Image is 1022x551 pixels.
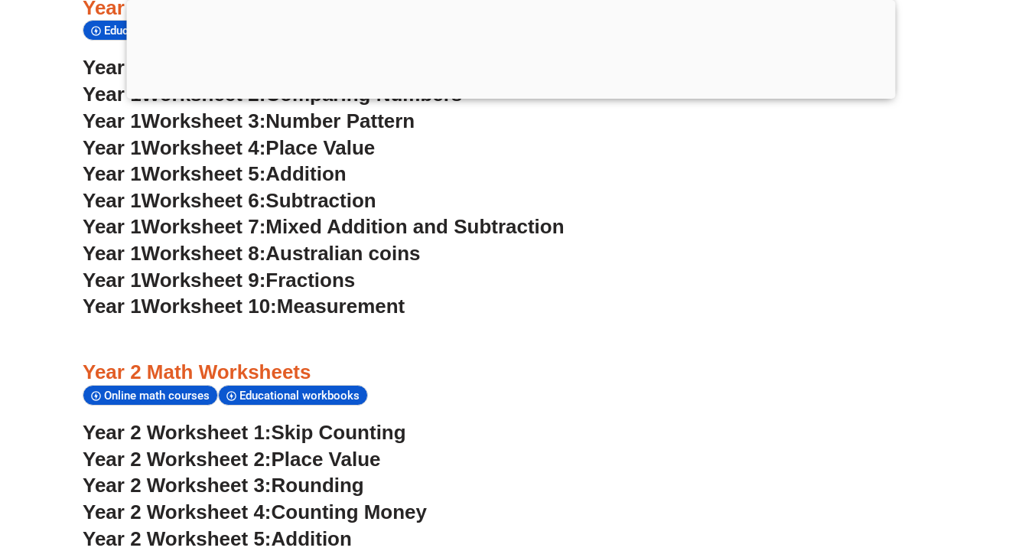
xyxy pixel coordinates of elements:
[83,20,233,41] div: Educational workbooks
[83,500,427,523] a: Year 2 Worksheet 4:Counting Money
[272,500,428,523] span: Counting Money
[83,527,272,550] span: Year 2 Worksheet 5:
[83,215,565,238] a: Year 1Worksheet 7:Mixed Addition and Subtraction
[218,385,368,406] div: Educational workbooks
[272,448,381,471] span: Place Value
[83,448,272,471] span: Year 2 Worksheet 2:
[83,527,352,550] a: Year 2 Worksheet 5:Addition
[83,500,272,523] span: Year 2 Worksheet 4:
[272,474,364,497] span: Rounding
[265,269,355,292] span: Fractions
[104,389,214,403] span: Online math courses
[83,242,420,265] a: Year 1Worksheet 8:Australian coins
[104,24,229,37] span: Educational workbooks
[142,295,277,318] span: Worksheet 10:
[83,385,218,406] div: Online math courses
[83,189,376,212] a: Year 1Worksheet 6:Subtraction
[142,136,266,159] span: Worksheet 4:
[142,162,266,185] span: Worksheet 5:
[142,189,266,212] span: Worksheet 6:
[265,242,420,265] span: Australian coins
[83,56,408,79] a: Year 1Worksheet 1:Number Words
[272,421,406,444] span: Skip Counting
[83,421,406,444] a: Year 2 Worksheet 1:Skip Counting
[83,474,272,497] span: Year 2 Worksheet 3:
[265,215,564,238] span: Mixed Addition and Subtraction
[265,162,346,185] span: Addition
[142,83,266,106] span: Worksheet 2:
[83,162,347,185] a: Year 1Worksheet 5:Addition
[272,527,352,550] span: Addition
[239,389,364,403] span: Educational workbooks
[265,109,415,132] span: Number Pattern
[83,136,375,159] a: Year 1Worksheet 4:Place Value
[83,421,272,444] span: Year 2 Worksheet 1:
[265,83,462,106] span: Comparing Numbers
[83,83,462,106] a: Year 1Worksheet 2:Comparing Numbers
[277,295,405,318] span: Measurement
[83,448,381,471] a: Year 2 Worksheet 2:Place Value
[265,136,375,159] span: Place Value
[142,242,266,265] span: Worksheet 8:
[142,269,266,292] span: Worksheet 9:
[760,378,1022,551] iframe: Chat Widget
[83,360,939,386] h3: Year 2 Math Worksheets
[83,295,405,318] a: Year 1Worksheet 10:Measurement
[83,474,364,497] a: Year 2 Worksheet 3:Rounding
[142,215,266,238] span: Worksheet 7:
[265,189,376,212] span: Subtraction
[83,269,355,292] a: Year 1Worksheet 9:Fractions
[142,109,266,132] span: Worksheet 3:
[83,109,415,132] a: Year 1Worksheet 3:Number Pattern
